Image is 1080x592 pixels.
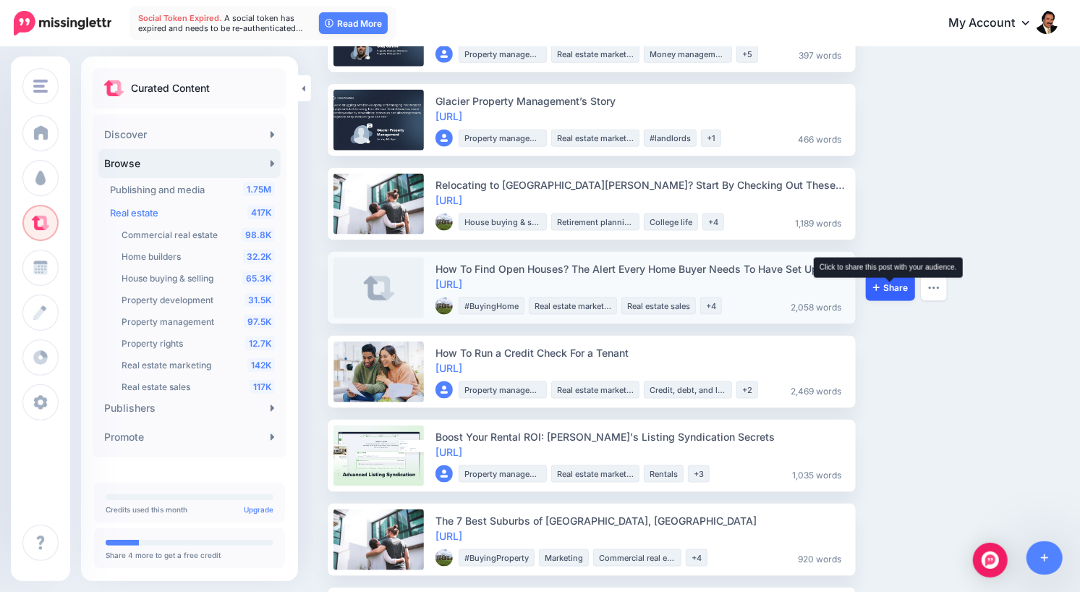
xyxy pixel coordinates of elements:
a: 142K Real estate marketing [116,355,275,376]
a: 32.2K Home builders [116,246,275,268]
img: AINWCN0O394Q8RQGD4BI7N28KDRVQCEQ_thumb.jpeg [435,549,453,567]
li: Rentals [644,465,684,483]
a: Publishers [98,394,281,423]
a: [URL] [435,362,462,374]
a: [URL] [435,278,462,290]
li: Commercial real estate [593,549,681,567]
span: Share [873,284,908,293]
a: My Account [934,6,1058,41]
a: [URL] [435,446,462,458]
span: 65.3K [242,271,275,285]
a: 31.5K Property development [116,289,275,311]
li: +4 [700,297,722,315]
span: Real estate [110,207,158,219]
li: Retirement planning [551,213,639,231]
div: The 7 Best Suburbs of [GEOGRAPHIC_DATA], [GEOGRAPHIC_DATA] [435,513,847,528]
span: House buying & selling [122,273,213,284]
a: [URL] [435,110,462,122]
span: A social token has expired and needs to be re-authenticated… [138,13,303,33]
li: Real estate marketing [551,46,639,63]
a: 98.8K Commercial real estate [116,224,275,246]
li: 920 words [792,549,847,567]
p: Curated Content [131,80,210,97]
li: Real estate marketing [551,465,639,483]
li: 1,189 words [789,213,847,231]
li: 1,035 words [786,465,847,483]
a: Read More [319,12,388,34]
li: #BuyingProperty [459,549,535,567]
div: Relocating to [GEOGRAPHIC_DATA][PERSON_NAME]? Start By Checking Out These Top Rated Neighborhoods [435,177,847,193]
li: Property management [459,130,547,147]
img: curate.png [104,80,124,96]
span: 142K [247,358,275,372]
li: Property management [459,381,547,399]
span: 97.5K [244,315,275,329]
a: Browse [98,149,281,178]
span: 417K [247,206,275,219]
li: College life [644,213,698,231]
a: 65.3K House buying & selling [116,268,275,289]
li: +3 [688,465,710,483]
span: 32.2K [243,250,275,263]
div: Boost Your Rental ROI: [PERSON_NAME]'s Listing Syndication Secrets [435,429,847,444]
li: Real estate marketing [529,297,617,315]
span: Commercial real estate [122,229,218,240]
li: +1 [701,130,721,147]
li: 466 words [792,130,847,147]
div: Open Intercom Messenger [973,543,1008,578]
span: 98.8K [242,228,275,242]
a: Share [866,275,915,301]
span: Real estate sales [122,381,190,392]
li: #landlords [644,130,697,147]
li: +2 [736,381,758,399]
li: 2,469 words [785,381,847,399]
li: #BuyingHome [459,297,524,315]
li: Property management [459,465,547,483]
li: Real estate sales [621,297,696,315]
li: 397 words [793,46,847,63]
span: 117K [250,380,275,394]
a: 117K Real estate sales [116,376,275,398]
li: Property management [459,46,547,63]
img: AINWCN0O394Q8RQGD4BI7N28KDRVQCEQ_thumb.jpeg [435,297,453,315]
span: Property management [122,316,214,327]
span: 31.5K [245,293,275,307]
span: Social Token Expired. [138,13,222,23]
a: Promote [98,423,281,452]
span: 1.75M [243,182,275,196]
li: +4 [702,213,724,231]
img: user_default_image.png [435,46,453,63]
li: Marketing [539,549,589,567]
li: 2,058 words [785,297,847,315]
span: 12.7K [245,337,275,350]
div: Glacier Property Management’s Story [435,93,847,109]
li: Money management [644,46,732,63]
div: How To Find Open Houses? The Alert Every Home Buyer Needs To Have Set Up [435,261,847,276]
li: Real estate marketing [551,381,639,399]
img: user_default_image.png [435,381,453,399]
li: House buying & selling [459,213,547,231]
a: [URL] [435,194,462,206]
li: +5 [736,46,758,63]
li: +4 [686,549,707,567]
span: Publishing and media [110,184,205,195]
a: [URL] [435,530,462,542]
img: menu.png [33,80,48,93]
img: Missinglettr [14,11,111,35]
img: AINWCN0O394Q8RQGD4BI7N28KDRVQCEQ_thumb.jpeg [435,213,453,231]
img: user_default_image.png [435,130,453,147]
span: Home builders [122,251,181,262]
li: Real estate marketing [551,130,639,147]
span: Property development [122,295,213,305]
li: Credit, debt, and loans [644,381,732,399]
a: 97.5K Property management [116,311,275,333]
img: dots.png [928,286,940,290]
span: Real estate marketing [122,360,211,371]
a: 12.7K Property rights [116,333,275,355]
div: How To Run a Credit Check For a Tenant [435,345,847,360]
a: Discover [98,120,281,149]
img: user_default_image.png [435,465,453,483]
span: Property rights [122,338,183,349]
